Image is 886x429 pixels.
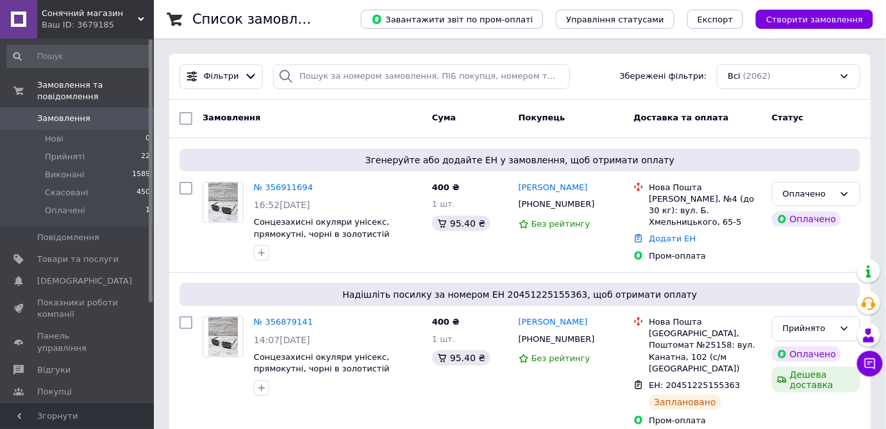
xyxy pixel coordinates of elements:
span: 1 [146,205,150,216]
span: Без рейтингу [531,219,590,229]
span: 14:07[DATE] [254,335,310,345]
button: Створити замовлення [756,10,873,29]
div: Оплачено [783,188,834,201]
span: Замовлення [203,113,260,122]
input: Пошук за номером замовлення, ПІБ покупця, номером телефону, Email, номером накладної [273,64,570,89]
span: Фільтри [204,70,239,83]
span: Без рейтингу [531,353,590,363]
div: Заплановано [649,394,721,410]
span: Замовлення [37,113,90,124]
a: Фото товару [203,182,244,223]
span: Показники роботи компанії [37,297,119,320]
span: Покупець [519,113,565,122]
span: Збережені фільтри: [620,70,707,83]
span: Повідомлення [37,232,99,243]
a: № 356879141 [254,317,313,327]
input: Пошук [6,45,151,68]
a: Додати ЕН [649,234,696,243]
div: Ваш ID: 3679185 [42,19,154,31]
a: Фото товару [203,316,244,357]
span: 1 шт. [432,334,455,344]
div: Оплачено [772,346,841,362]
span: Створити замовлення [766,15,863,24]
span: Всі [728,70,740,83]
span: Cума [432,113,456,122]
span: Сонячний магазин [42,8,138,19]
span: Експорт [698,15,733,24]
a: Створити замовлення [743,14,873,24]
span: 400 ₴ [432,182,460,192]
span: Доставка та оплата [633,113,728,122]
div: Пром-оплата [649,415,762,426]
a: [PERSON_NAME] [519,316,588,328]
button: Управління статусами [556,10,674,29]
div: 95.40 ₴ [432,216,490,231]
a: [PERSON_NAME] [519,182,588,194]
div: Пром-оплата [649,250,762,262]
div: Нова Пошта [649,316,762,328]
span: Нові [45,133,63,145]
span: ЕН: 20451225155363 [649,380,740,390]
span: Панель управління [37,330,119,353]
span: Прийняті [45,151,85,163]
span: Завантажити звіт по пром-оплаті [371,13,533,25]
a: № 356911694 [254,182,313,192]
span: Статус [772,113,804,122]
span: 450 [137,187,150,198]
span: [DEMOGRAPHIC_DATA] [37,275,132,287]
span: Товари та послуги [37,254,119,265]
span: (2062) [743,71,771,81]
span: Замовлення та повідомлення [37,79,154,102]
button: Експорт [687,10,744,29]
span: Виконані [45,169,85,181]
span: 22 [141,151,150,163]
div: Дешева доставка [772,367,860,393]
div: Оплачено [772,211,841,227]
div: [GEOGRAPHIC_DATA], Поштомат №25158: вул. Канатна, 102 (с/м [GEOGRAPHIC_DATA]) [649,328,762,375]
span: Управління статусами [566,15,664,24]
img: Фото товару [208,317,238,357]
span: Оплачені [45,205,85,216]
span: 400 ₴ [432,317,460,327]
div: 95.40 ₴ [432,350,490,366]
span: 0 [146,133,150,145]
span: Відгуки [37,364,71,376]
span: Згенеруйте або додайте ЕН у замовлення, щоб отримати оплату [185,154,855,166]
div: [PERSON_NAME], №4 (до 30 кг): вул. Б. Хмельницького, 65-5 [649,193,762,229]
span: Покупці [37,386,72,398]
span: 1 шт. [432,199,455,209]
button: Завантажити звіт по пром-оплаті [361,10,543,29]
h1: Список замовлень [192,12,322,27]
a: Сонцезахисні окуляри унісекс, прямокутні, чорні в золотистій металевій оправі (без брендових) [254,352,403,385]
img: Фото товару [208,182,238,222]
span: Скасовані [45,187,88,198]
button: Чат з покупцем [857,351,883,376]
div: Прийнято [783,322,834,336]
span: 1589 [132,169,150,181]
div: [PHONE_NUMBER] [516,196,598,213]
a: Сонцезахисні окуляри унісекс, прямокутні, чорні в золотистій металевій оправі (без брендових) [254,217,403,250]
div: [PHONE_NUMBER] [516,331,598,348]
span: 16:52[DATE] [254,200,310,210]
span: Надішліть посилку за номером ЕН 20451225155363, щоб отримати оплату [185,288,855,301]
div: Нова Пошта [649,182,762,193]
